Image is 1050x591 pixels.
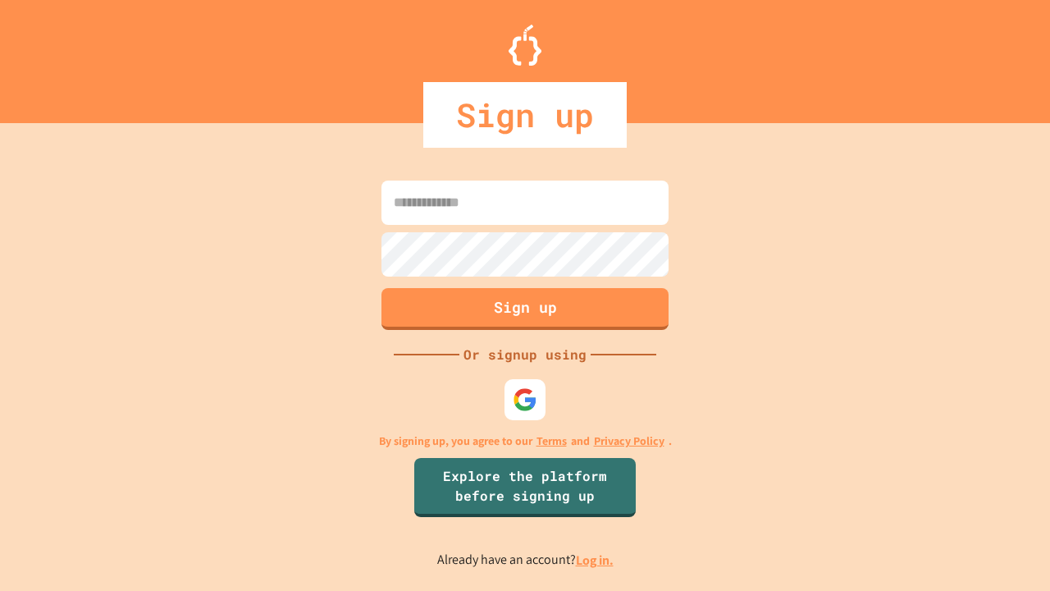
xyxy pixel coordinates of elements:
[423,82,627,148] div: Sign up
[414,458,636,517] a: Explore the platform before signing up
[509,25,541,66] img: Logo.svg
[536,433,567,450] a: Terms
[381,288,669,330] button: Sign up
[576,552,614,569] a: Log in.
[914,454,1034,524] iframe: chat widget
[594,433,664,450] a: Privacy Policy
[379,433,672,450] p: By signing up, you agree to our and .
[981,525,1034,575] iframe: chat widget
[513,387,537,412] img: google-icon.svg
[459,345,591,364] div: Or signup using
[437,550,614,570] p: Already have an account?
